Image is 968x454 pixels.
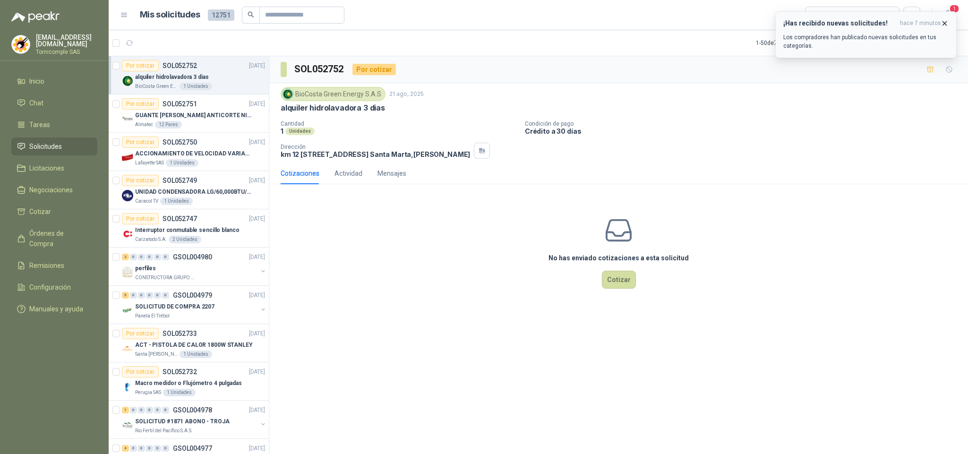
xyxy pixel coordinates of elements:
div: 4 [122,445,129,452]
p: [DATE] [249,406,265,415]
p: [EMAIL_ADDRESS][DOMAIN_NAME] [36,34,97,47]
p: [DATE] [249,138,265,147]
a: Órdenes de Compra [11,224,97,253]
img: Company Logo [122,190,133,201]
span: hace 7 minutos [900,19,941,27]
a: Por cotizarSOL052732[DATE] Company LogoMacro medidor o Flujómetro 4 pulgadasPerugia SAS1 Unidades [109,362,269,401]
img: Company Logo [122,113,133,125]
a: Inicio [11,72,97,90]
p: alquiler hidrolavadora 3 dias [281,103,385,113]
div: 5 [122,292,129,299]
a: 2 0 0 0 0 0 GSOL004980[DATE] Company LogoperfilesCONSTRUCTORA GRUPO FIP [122,251,267,282]
div: 1 Unidades [160,197,193,205]
a: Tareas [11,116,97,134]
div: 0 [130,292,137,299]
p: GSOL004978 [173,407,212,413]
div: Todas [811,10,831,20]
img: Company Logo [283,89,293,99]
p: Macro medidor o Flujómetro 4 pulgadas [135,379,242,388]
a: Licitaciones [11,159,97,177]
h3: SOL052752 [294,62,345,77]
a: Remisiones [11,257,97,274]
div: Cotizaciones [281,168,319,179]
div: 0 [162,407,169,413]
a: Por cotizarSOL052752[DATE] Company Logoalquiler hidrolavadora 3 diasBioCosta Green Energy S.A.S1 ... [109,56,269,94]
div: Actividad [334,168,362,179]
p: SOLICITUD #1871 ABONO - TROJA [135,417,230,426]
div: 0 [138,292,145,299]
a: Por cotizarSOL052749[DATE] Company LogoUNIDAD CONDENSADORA LG/60,000BTU/220V/R410A: ICaracol TV1 ... [109,171,269,209]
span: search [248,11,254,18]
div: 0 [138,407,145,413]
div: Por cotizar [122,175,159,186]
span: 12751 [208,9,234,21]
p: Santa [PERSON_NAME] [135,351,178,358]
a: 1 0 0 0 0 0 GSOL004978[DATE] Company LogoSOLICITUD #1871 ABONO - TROJARio Fertil del Pacífico S.A.S. [122,404,267,435]
p: SOL052732 [163,368,197,375]
p: [DATE] [249,329,265,338]
p: CONSTRUCTORA GRUPO FIP [135,274,195,282]
p: km 12 [STREET_ADDRESS] Santa Marta , [PERSON_NAME] [281,150,470,158]
a: Solicitudes [11,137,97,155]
a: Por cotizarSOL052733[DATE] Company LogoACT - PISTOLA DE CALOR 1800W STANLEYSanta [PERSON_NAME]1 U... [109,324,269,362]
div: Por cotizar [122,98,159,110]
p: perfiles [135,264,156,273]
img: Company Logo [122,343,133,354]
div: 1 Unidades [180,83,212,90]
a: 5 0 0 0 0 0 GSOL004979[DATE] Company LogoSOLICITUD DE COMPRA 2207Panela El Trébol [122,290,267,320]
div: 0 [162,292,169,299]
div: 1 Unidades [163,389,196,396]
p: GSOL004977 [173,445,212,452]
p: Panela El Trébol [135,312,170,320]
div: 1 Unidades [180,351,212,358]
p: Crédito a 30 días [525,127,964,135]
p: SOL052747 [163,215,197,222]
span: Solicitudes [29,141,62,152]
p: SOL052751 [163,101,197,107]
p: Almatec [135,121,153,128]
img: Company Logo [122,152,133,163]
p: Interruptor conmutable sencillo blanco [135,226,239,235]
a: Negociaciones [11,181,97,199]
a: Por cotizarSOL052751[DATE] Company LogoGUANTE [PERSON_NAME] ANTICORTE NIV 5 TALLA LAlmatec12 Pares [109,94,269,133]
span: Órdenes de Compra [29,228,88,249]
a: Por cotizarSOL052747[DATE] Company LogoInterruptor conmutable sencillo blancoCalzatodo S.A.2 Unid... [109,209,269,248]
div: 0 [154,292,161,299]
img: Company Logo [12,35,30,53]
p: Cantidad [281,120,517,127]
p: UNIDAD CONDENSADORA LG/60,000BTU/220V/R410A: I [135,188,253,197]
p: Caracol TV [135,197,158,205]
div: 0 [138,254,145,260]
span: Remisiones [29,260,64,271]
div: Unidades [285,128,315,135]
span: Manuales y ayuda [29,304,83,314]
img: Company Logo [122,381,133,393]
div: Por cotizar [122,60,159,71]
p: SOL052749 [163,177,197,184]
div: 0 [130,254,137,260]
p: SOL052733 [163,330,197,337]
div: 0 [146,407,153,413]
div: 0 [162,254,169,260]
div: 2 Unidades [169,236,201,243]
p: 1 [281,127,283,135]
span: 1 [949,4,959,13]
div: 0 [154,254,161,260]
a: Chat [11,94,97,112]
div: 0 [130,445,137,452]
img: Company Logo [122,420,133,431]
div: 0 [162,445,169,452]
div: Por cotizar [352,64,396,75]
div: Mensajes [377,168,406,179]
span: Negociaciones [29,185,73,195]
p: [DATE] [249,214,265,223]
p: [DATE] [249,100,265,109]
p: [DATE] [249,253,265,262]
a: Por cotizarSOL052750[DATE] Company LogoACCIONAMIENTO DE VELOCIDAD VARIABLELafayette SAS1 Unidades [109,133,269,171]
a: Manuales y ayuda [11,300,97,318]
p: Dirección [281,144,470,150]
a: Configuración [11,278,97,296]
div: Por cotizar [122,213,159,224]
p: [DATE] [249,291,265,300]
div: Por cotizar [122,328,159,339]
